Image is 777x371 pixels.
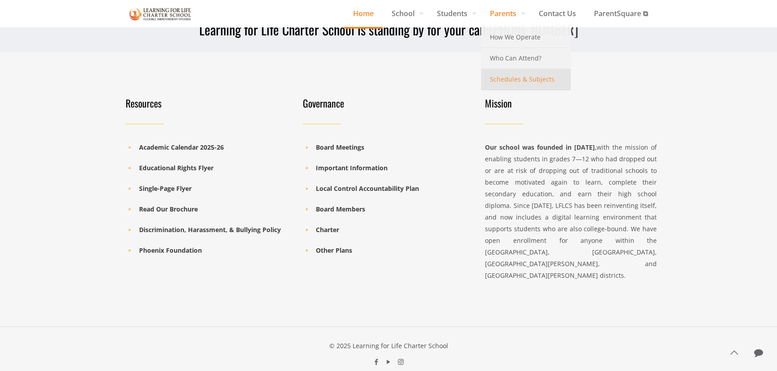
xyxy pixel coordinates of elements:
a: Educational Rights Flyer [139,164,214,172]
img: Home [129,6,191,22]
span: Schedules & Subjects [490,73,554,85]
a: Discrimination, Harassment, & Bullying Policy [139,225,281,234]
a: Board Members [316,205,365,213]
h4: Resources [126,97,292,109]
a: YouTube icon [384,357,393,366]
span: Parents [481,7,530,20]
span: School [383,7,428,20]
div: with the mission of enabling students in grades 7—12 who had dropped out or are at risk of droppi... [485,142,657,281]
a: Local Control Accountability Plan [316,184,419,193]
a: Single-Page Flyer [139,184,192,193]
a: Read Our Brochure [139,205,198,213]
span: How We Operate [490,31,541,43]
ul: social menu [120,356,657,368]
span: ParentSquare ⧉ [585,7,657,20]
a: Important Information [316,164,388,172]
a: Facebook icon [372,357,381,366]
span: Who Can Attend? [490,52,541,64]
a: Charter [316,225,339,234]
a: Other Plans [316,246,352,255]
a: Instagram icon [396,357,406,366]
a: Schedules & Subjects [481,69,571,90]
h4: Governance [303,97,469,109]
a: Who Can Attend? [481,48,571,69]
h3: Learning for Life Charter School is standing by for your call: [120,21,657,39]
span: Students [428,7,481,20]
div: © 2025 Learning for Life Charter School [120,340,657,352]
a: How We Operate [481,27,571,48]
span: Home [344,7,383,20]
strong: Our school was founded in [DATE], [485,143,597,151]
h4: Mission [485,97,657,109]
a: Board Meetings [316,143,364,151]
a: Academic Calendar 2025-26 [139,143,224,151]
span: Contact Us [530,7,585,20]
a: Phoenix Foundation [139,246,202,255]
a: Back to top icon [725,343,743,362]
